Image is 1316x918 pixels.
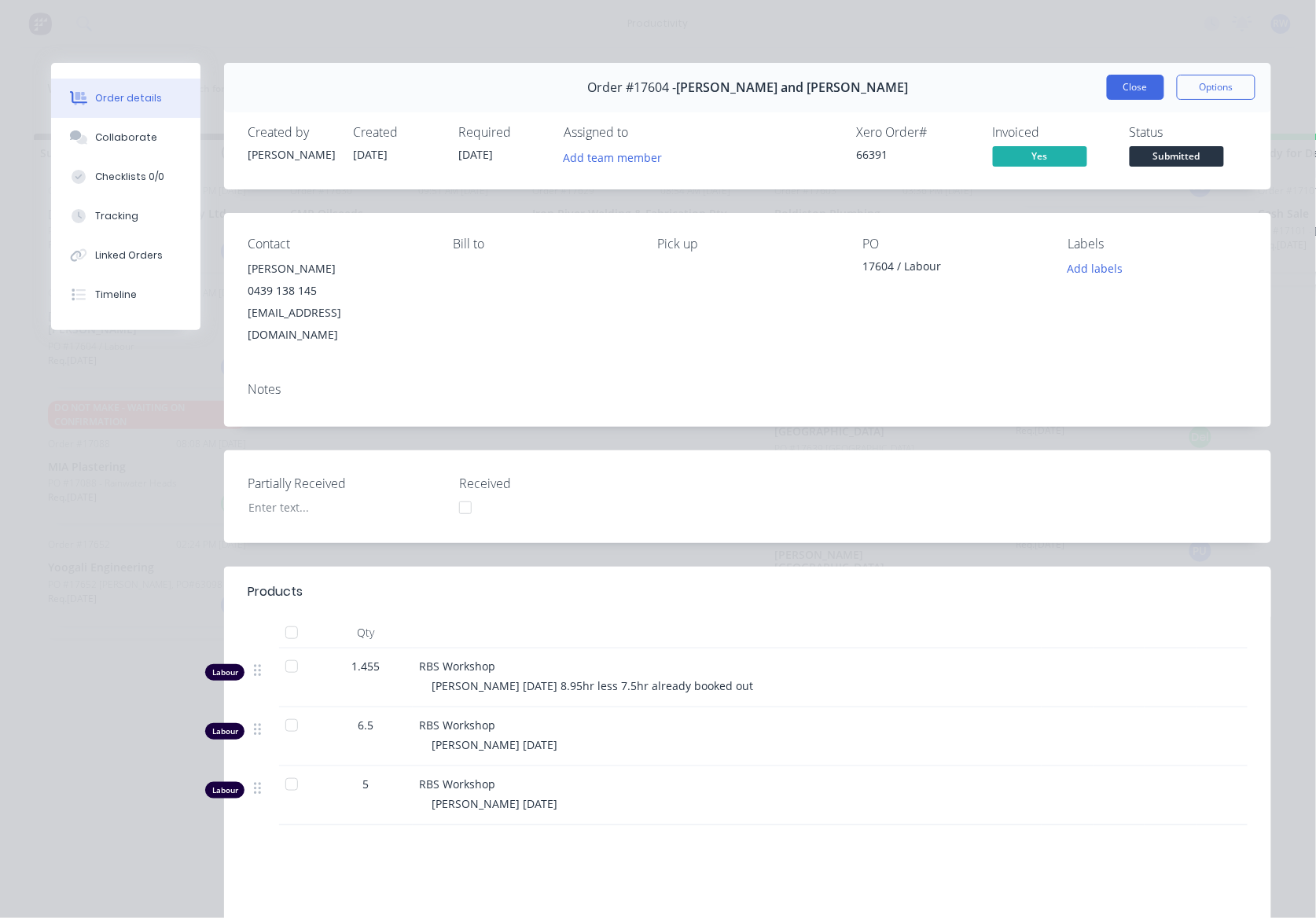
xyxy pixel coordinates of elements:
[1130,146,1224,166] span: Submitted
[1107,75,1164,100] button: Close
[555,146,671,167] button: Add team member
[248,125,334,140] div: Created by
[248,382,1248,397] div: Notes
[862,237,1042,252] div: PO
[856,125,974,140] div: Xero Order #
[1068,237,1248,252] div: Labels
[1130,146,1224,170] button: Submitted
[458,147,493,162] span: [DATE]
[432,678,753,693] span: [PERSON_NAME] [DATE] 8.95hr less 7.5hr already booked out
[862,258,1042,280] div: 17604 / Labour
[1059,258,1131,279] button: Add labels
[318,617,413,648] div: Qty
[95,91,162,105] div: Order details
[248,302,428,346] div: [EMAIL_ADDRESS][DOMAIN_NAME]
[432,737,557,752] span: [PERSON_NAME] [DATE]
[358,717,373,733] span: 6.5
[51,157,200,196] button: Checklists 0/0
[248,146,334,163] div: [PERSON_NAME]
[1130,125,1248,140] div: Status
[248,280,428,302] div: 0439 138 145
[248,258,428,346] div: [PERSON_NAME]0439 138 145[EMAIL_ADDRESS][DOMAIN_NAME]
[458,125,545,140] div: Required
[95,248,163,263] div: Linked Orders
[564,146,671,167] button: Add team member
[95,288,137,302] div: Timeline
[856,146,974,163] div: 66391
[676,80,908,95] span: [PERSON_NAME] and [PERSON_NAME]
[248,237,428,252] div: Contact
[248,474,444,493] label: Partially Received
[205,782,244,799] div: Labour
[419,659,495,674] span: RBS Workshop
[51,79,200,118] button: Order details
[95,170,164,184] div: Checklists 0/0
[587,80,676,95] span: Order #17604 -
[432,796,557,811] span: [PERSON_NAME] [DATE]
[95,130,157,145] div: Collaborate
[993,125,1111,140] div: Invoiced
[993,146,1087,166] span: Yes
[564,125,721,140] div: Assigned to
[51,275,200,314] button: Timeline
[362,776,369,792] span: 5
[1177,75,1255,100] button: Options
[205,723,244,740] div: Labour
[51,118,200,157] button: Collaborate
[205,664,244,681] div: Labour
[51,236,200,275] button: Linked Orders
[353,125,439,140] div: Created
[658,237,838,252] div: Pick up
[248,582,303,601] div: Products
[419,777,495,791] span: RBS Workshop
[51,196,200,236] button: Tracking
[453,237,633,252] div: Bill to
[95,209,138,223] div: Tracking
[351,658,380,674] span: 1.455
[419,718,495,733] span: RBS Workshop
[459,474,656,493] label: Received
[353,147,388,162] span: [DATE]
[248,258,428,280] div: [PERSON_NAME]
